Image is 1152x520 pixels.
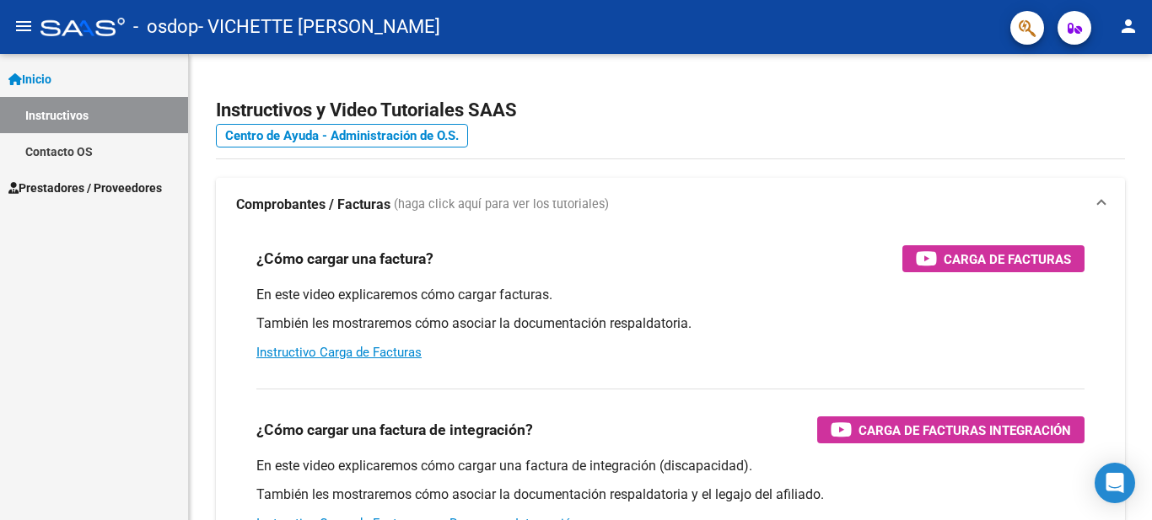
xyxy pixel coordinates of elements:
[859,420,1071,441] span: Carga de Facturas Integración
[256,485,1085,504] p: También les mostraremos cómo asociar la documentación respaldatoria y el legajo del afiliado.
[256,314,1085,333] p: También les mostraremos cómo asociar la documentación respaldatoria.
[817,416,1085,443] button: Carga de Facturas Integración
[256,345,422,360] a: Instructivo Carga de Facturas
[256,286,1085,304] p: En este video explicaremos cómo cargar facturas.
[256,457,1085,475] p: En este video explicaremos cómo cargar una factura de integración (discapacidad).
[133,8,198,46] span: - osdop
[198,8,440,46] span: - VICHETTE [PERSON_NAME]
[944,249,1071,270] span: Carga de Facturas
[8,70,51,88] span: Inicio
[1118,16,1139,36] mat-icon: person
[216,94,1125,126] h2: Instructivos y Video Tutoriales SAAS
[236,196,390,214] strong: Comprobantes / Facturas
[13,16,34,36] mat-icon: menu
[216,124,468,147] a: Centro de Ayuda - Administración de O.S.
[902,245,1085,272] button: Carga de Facturas
[216,178,1125,232] mat-expansion-panel-header: Comprobantes / Facturas (haga click aquí para ver los tutoriales)
[256,247,433,271] h3: ¿Cómo cargar una factura?
[394,196,609,214] span: (haga click aquí para ver los tutoriales)
[256,418,533,442] h3: ¿Cómo cargar una factura de integración?
[8,179,162,197] span: Prestadores / Proveedores
[1095,463,1135,503] div: Open Intercom Messenger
